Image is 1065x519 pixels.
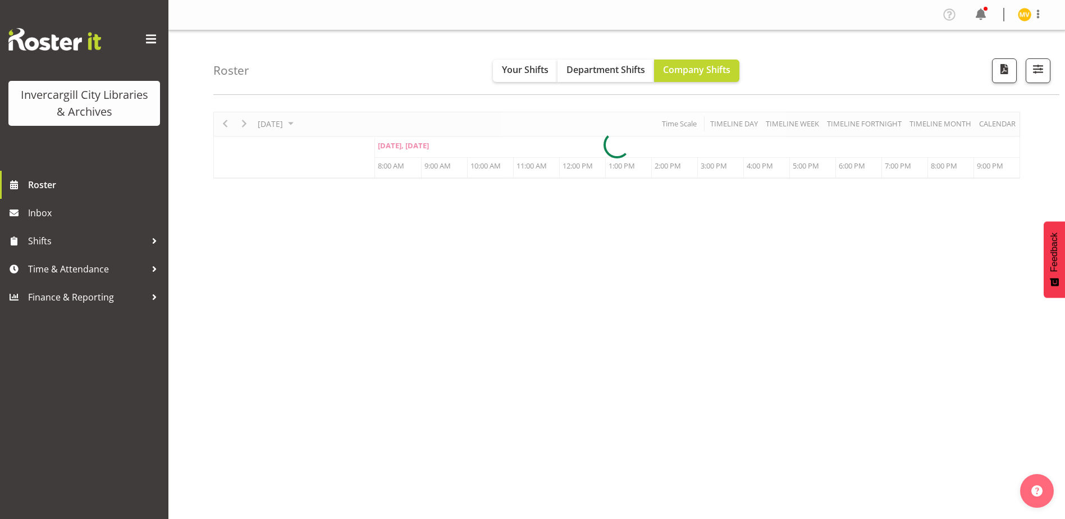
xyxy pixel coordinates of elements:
[213,64,249,77] h4: Roster
[557,60,654,82] button: Department Shifts
[28,261,146,277] span: Time & Attendance
[502,63,549,76] span: Your Shifts
[566,63,645,76] span: Department Shifts
[493,60,557,82] button: Your Shifts
[663,63,730,76] span: Company Shifts
[654,60,739,82] button: Company Shifts
[20,86,149,120] div: Invercargill City Libraries & Archives
[1044,221,1065,298] button: Feedback - Show survey
[28,289,146,306] span: Finance & Reporting
[28,233,146,249] span: Shifts
[28,204,163,221] span: Inbox
[1018,8,1031,21] img: marion-van-voornveld11681.jpg
[1031,485,1043,497] img: help-xxl-2.png
[992,58,1017,83] button: Download a PDF of the roster for the current day
[8,28,101,51] img: Rosterit website logo
[1026,58,1050,83] button: Filter Shifts
[28,176,163,193] span: Roster
[1049,233,1059,272] span: Feedback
